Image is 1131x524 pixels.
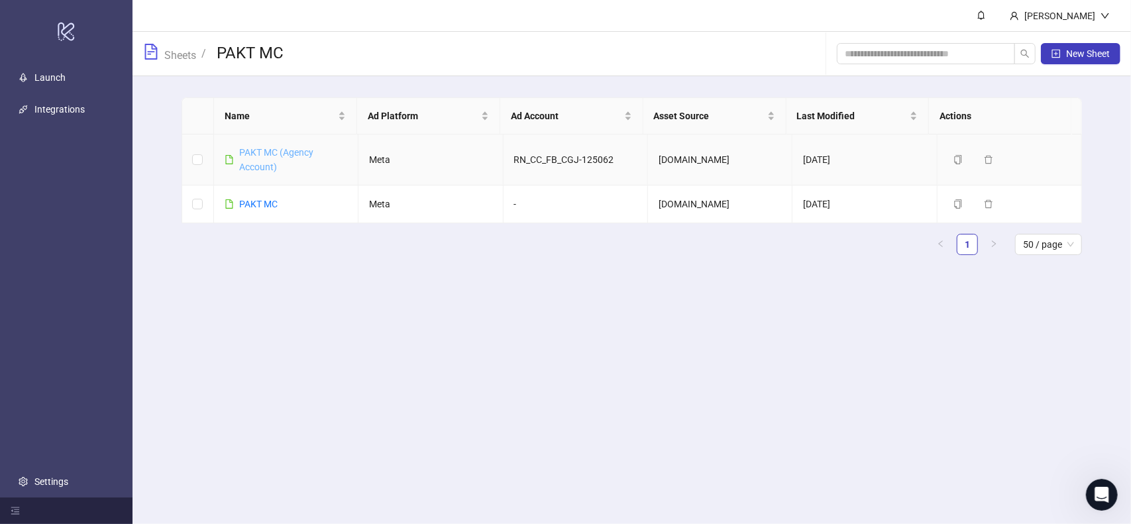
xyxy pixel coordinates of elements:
[225,199,234,209] span: file
[225,109,335,123] span: Name
[1020,49,1030,58] span: search
[654,109,765,123] span: Asset Source
[1019,9,1101,23] div: [PERSON_NAME]
[358,185,503,223] td: Meta
[217,43,284,64] h3: PAKT MC
[27,94,239,117] p: Hi Tien 👋
[19,162,246,186] a: Request a feature
[1041,43,1120,64] button: New Sheet
[162,47,199,62] a: Sheets
[957,234,978,255] li: 1
[239,199,278,209] a: PAKT MC
[930,234,951,255] button: left
[27,117,239,139] p: How can we help?
[225,155,234,164] span: file
[1051,49,1061,58] span: plus-square
[19,186,246,211] a: Documentation
[228,21,252,45] div: Close
[1086,479,1118,511] iframe: Intercom live chat
[368,109,478,123] span: Ad Platform
[983,234,1004,255] button: right
[792,134,937,185] td: [DATE]
[1101,11,1110,21] span: down
[11,506,20,515] span: menu-fold
[648,185,792,223] td: [DOMAIN_NAME]
[648,134,792,185] td: [DOMAIN_NAME]
[1010,11,1019,21] span: user
[953,155,963,164] span: copy
[977,11,986,20] span: bell
[500,98,643,134] th: Ad Account
[214,98,357,134] th: Name
[957,235,977,254] a: 1
[143,44,159,60] span: file-text
[504,185,648,223] td: -
[643,98,786,134] th: Asset Source
[34,104,85,115] a: Integrations
[51,435,81,445] span: Home
[990,240,998,248] span: right
[239,147,313,172] a: PAKT MC (Agency Account)
[937,240,945,248] span: left
[930,234,951,255] li: Previous Page
[1015,234,1082,255] div: Page Size
[929,98,1072,134] th: Actions
[797,109,908,123] span: Last Modified
[984,199,993,209] span: delete
[984,155,993,164] span: delete
[201,43,206,64] li: /
[792,185,937,223] td: [DATE]
[1066,48,1110,59] span: New Sheet
[133,402,265,455] button: Messages
[27,167,222,181] div: Request a feature
[34,476,68,487] a: Settings
[358,134,503,185] td: Meta
[357,98,500,134] th: Ad Platform
[27,235,238,248] div: Create a ticket
[1023,235,1074,254] span: 50 / page
[176,435,222,445] span: Messages
[983,234,1004,255] li: Next Page
[27,191,222,205] div: Documentation
[786,98,930,134] th: Last Modified
[34,72,66,83] a: Launch
[27,259,222,273] div: Report a Bug
[511,109,621,123] span: Ad Account
[504,134,648,185] td: RN_CC_FB_CGJ-125062
[953,199,963,209] span: copy
[19,254,246,278] div: Report a Bug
